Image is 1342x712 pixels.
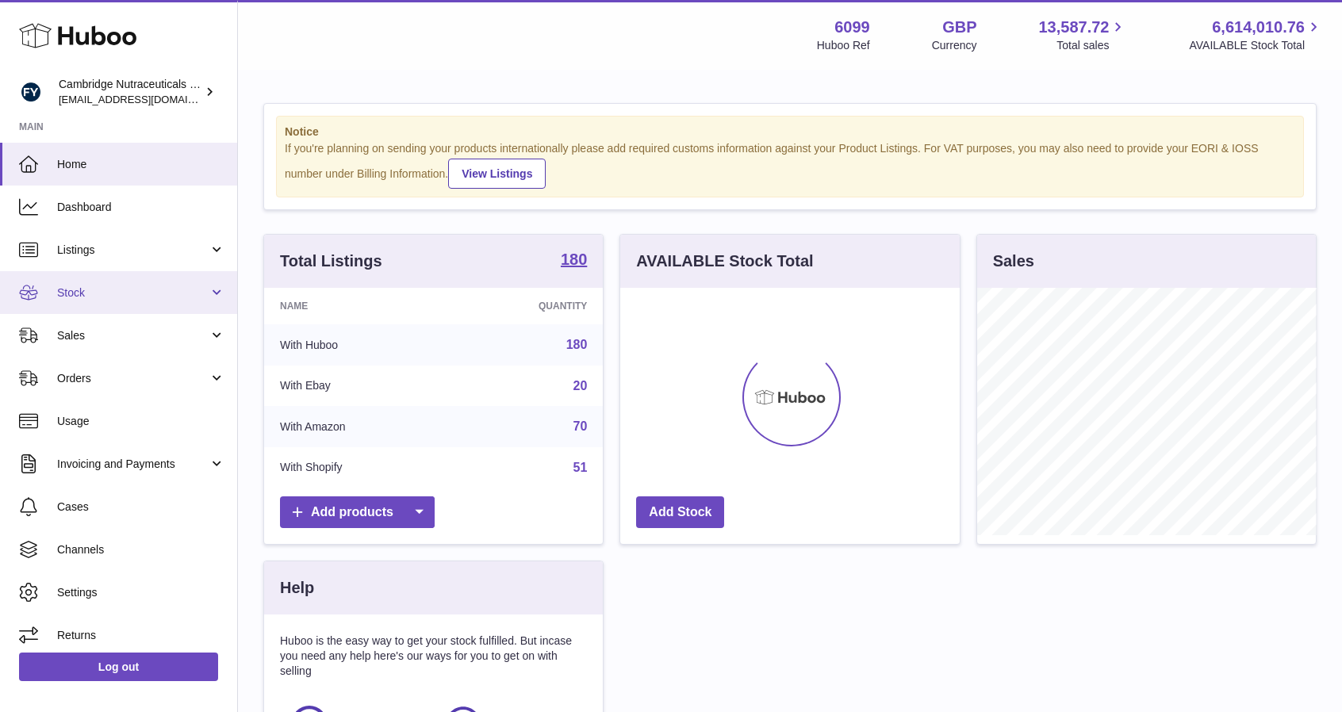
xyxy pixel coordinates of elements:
[1212,17,1305,38] span: 6,614,010.76
[264,288,450,324] th: Name
[942,17,976,38] strong: GBP
[280,496,435,529] a: Add products
[450,288,603,324] th: Quantity
[573,461,588,474] a: 51
[280,251,382,272] h3: Total Listings
[57,243,209,258] span: Listings
[448,159,546,189] a: View Listings
[636,251,813,272] h3: AVAILABLE Stock Total
[834,17,870,38] strong: 6099
[57,285,209,300] span: Stock
[264,324,450,366] td: With Huboo
[566,338,588,351] a: 180
[59,93,233,105] span: [EMAIL_ADDRESS][DOMAIN_NAME]
[932,38,977,53] div: Currency
[280,634,587,679] p: Huboo is the easy way to get your stock fulfilled. But incase you need any help here's our ways f...
[573,379,588,392] a: 20
[1056,38,1127,53] span: Total sales
[1038,17,1127,53] a: 13,587.72 Total sales
[264,406,450,447] td: With Amazon
[561,251,587,267] strong: 180
[57,328,209,343] span: Sales
[19,80,43,104] img: huboo@camnutra.com
[19,653,218,681] a: Log out
[1189,17,1323,53] a: 6,614,010.76 AVAILABLE Stock Total
[561,251,587,270] a: 180
[285,141,1295,189] div: If you're planning on sending your products internationally please add required customs informati...
[57,542,225,557] span: Channels
[57,157,225,172] span: Home
[1038,17,1109,38] span: 13,587.72
[59,77,201,107] div: Cambridge Nutraceuticals Ltd
[264,447,450,488] td: With Shopify
[264,366,450,407] td: With Ebay
[57,457,209,472] span: Invoicing and Payments
[573,419,588,433] a: 70
[285,124,1295,140] strong: Notice
[57,200,225,215] span: Dashboard
[817,38,870,53] div: Huboo Ref
[57,585,225,600] span: Settings
[57,414,225,429] span: Usage
[57,500,225,515] span: Cases
[993,251,1034,272] h3: Sales
[636,496,724,529] a: Add Stock
[280,577,314,599] h3: Help
[57,371,209,386] span: Orders
[1189,38,1323,53] span: AVAILABLE Stock Total
[57,628,225,643] span: Returns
